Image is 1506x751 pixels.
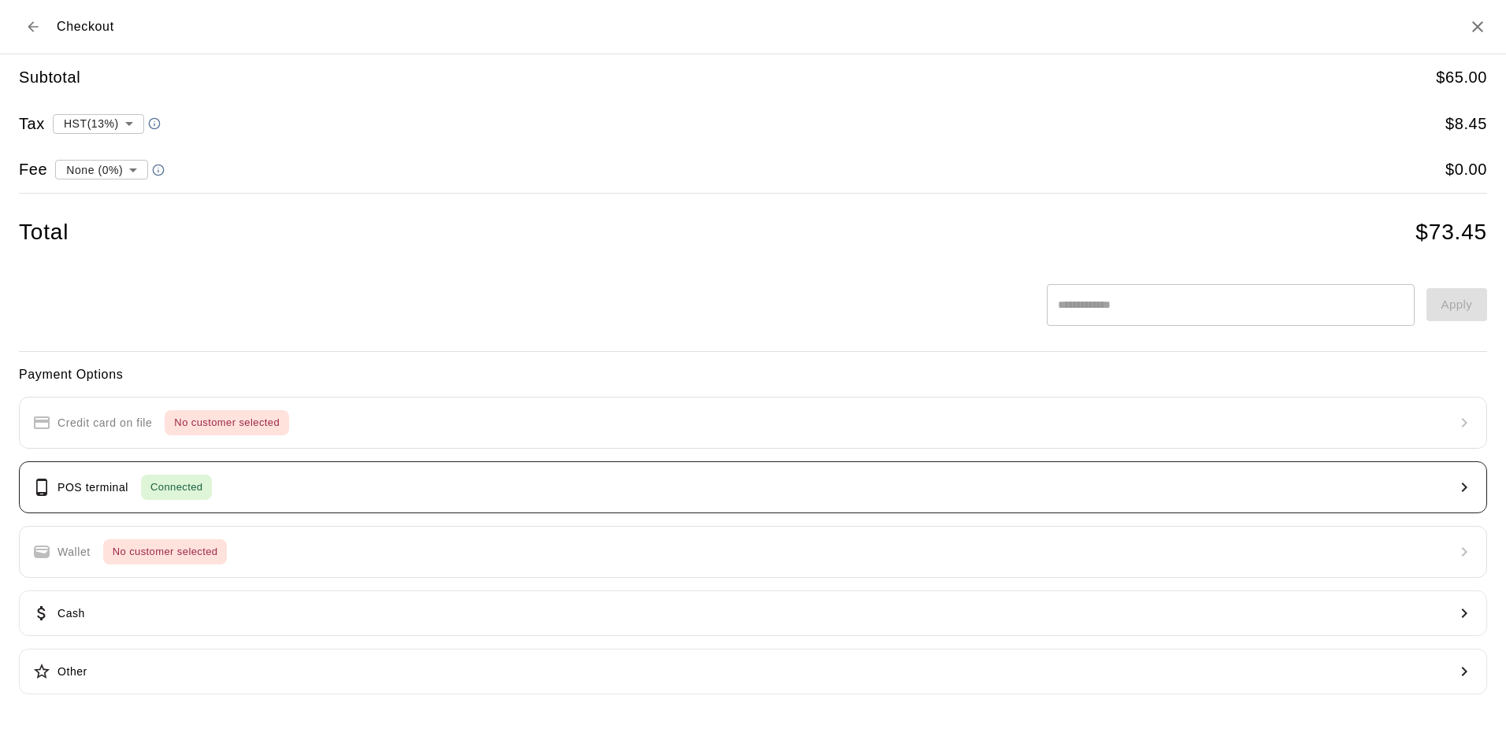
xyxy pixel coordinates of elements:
[19,13,47,41] button: Back to cart
[53,109,144,138] div: HST ( 13 %)
[1445,159,1487,180] h5: $ 0.00
[1468,17,1487,36] button: Close
[19,13,114,41] div: Checkout
[141,479,212,497] span: Connected
[1415,219,1487,246] h4: $ 73.45
[19,113,45,135] h5: Tax
[57,479,128,496] p: POS terminal
[55,155,148,184] div: None (0%)
[19,364,1487,385] h6: Payment Options
[1436,67,1487,88] h5: $ 65.00
[19,461,1487,513] button: POS terminalConnected
[19,590,1487,636] button: Cash
[1445,113,1487,135] h5: $ 8.45
[19,649,1487,694] button: Other
[19,159,47,180] h5: Fee
[19,219,69,246] h4: Total
[57,605,85,622] p: Cash
[57,664,87,680] p: Other
[19,67,80,88] h5: Subtotal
